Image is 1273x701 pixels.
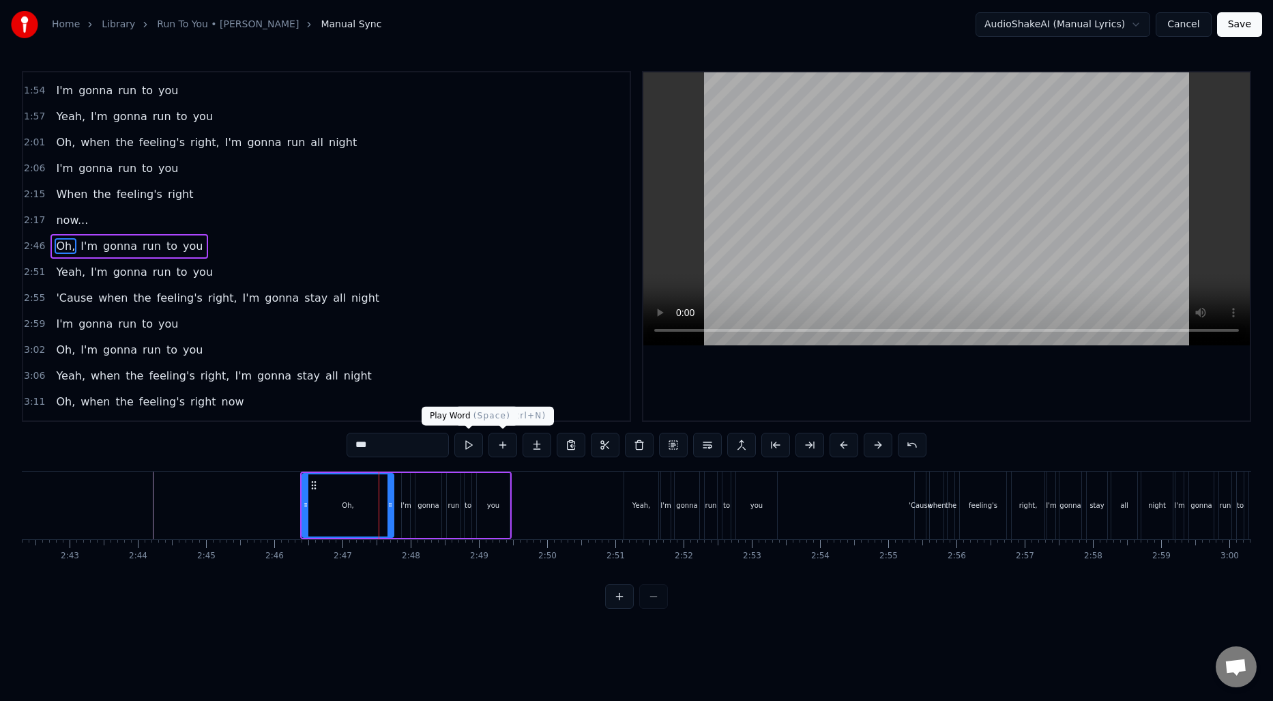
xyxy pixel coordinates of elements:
span: I'm [233,368,253,384]
button: Save [1217,12,1262,37]
span: ( Space ) [473,411,510,420]
span: gonna [246,134,282,150]
span: gonna [112,264,149,280]
span: run [141,342,162,358]
span: 3:06 [24,369,45,383]
div: 2:48 [402,551,420,562]
div: 2:54 [811,551,830,562]
span: I'm [79,342,99,358]
div: 2:46 [265,551,284,562]
span: right, [199,368,231,384]
div: run [705,500,717,511]
span: gonna [112,109,149,124]
div: run [1220,500,1231,511]
img: youka [11,11,38,38]
span: now [256,420,281,435]
span: the [124,368,145,384]
div: I'm [660,500,671,511]
div: 2:53 [743,551,761,562]
span: Yeah, [55,368,87,384]
span: gonna [77,316,114,332]
span: all [324,368,340,384]
a: Home [52,18,80,31]
span: night [327,134,358,150]
div: you [750,500,763,511]
div: stay [1089,500,1104,511]
span: 2:15 [24,188,45,201]
span: Oh, [55,342,76,358]
span: you [157,83,179,98]
span: feeling's [138,394,186,410]
span: night [342,368,373,384]
div: I'm [1174,500,1184,511]
span: Yeah, [55,264,87,280]
span: when [89,368,121,384]
span: the [115,134,135,150]
div: 2:59 [1152,551,1171,562]
span: the [150,420,171,435]
span: 3:02 [24,343,45,357]
span: to [165,342,179,358]
span: gonna [77,160,114,176]
div: gonna [1190,500,1212,511]
nav: breadcrumb [52,18,381,31]
span: yeah, [79,420,112,435]
span: Oh, [55,394,76,410]
span: the [132,290,152,306]
span: I'm [224,134,244,150]
div: gonna [418,500,439,511]
span: I'm [55,160,74,176]
div: you [487,500,499,511]
span: gonna [102,342,138,358]
span: run [285,134,306,150]
span: Yeah, [55,109,87,124]
span: Manual Sync [321,18,381,31]
span: all [332,290,347,306]
span: now [220,394,246,410]
span: 3:11 [24,395,45,409]
div: Yeah, [632,500,651,511]
div: the [946,500,956,511]
span: 1:54 [24,84,45,98]
span: 2:46 [24,240,45,253]
span: I'm [89,109,109,124]
span: to [141,160,154,176]
div: I'm [400,500,411,511]
span: 2:55 [24,291,45,305]
span: all [309,134,325,150]
span: Oh, [55,420,76,435]
span: to [165,238,179,254]
div: Add Word [455,407,554,426]
span: you [157,160,179,176]
div: Oh, [342,500,353,511]
span: right [189,394,218,410]
span: I'm [79,238,99,254]
span: I'm [55,83,74,98]
span: the [91,186,112,202]
span: gonna [102,238,138,254]
span: 2:17 [24,214,45,227]
span: gonna [263,290,300,306]
span: run [141,238,162,254]
span: 2:59 [24,317,45,331]
div: 3:00 [1220,551,1239,562]
span: night [350,290,381,306]
span: you [192,109,214,124]
div: 2:58 [1084,551,1102,562]
span: feeling's [173,420,222,435]
div: gonna [1059,500,1081,511]
span: you [157,316,179,332]
span: gonna [256,368,293,384]
span: feeling's [115,186,164,202]
div: 2:47 [334,551,352,562]
span: I'm [242,290,261,306]
span: feeling's [138,134,186,150]
span: ( Ctrl+N ) [506,411,546,420]
div: when [928,500,946,511]
span: you [181,342,204,358]
div: 2:51 [606,551,625,562]
span: run [151,264,173,280]
span: to [141,83,154,98]
div: Play Word [422,407,518,426]
span: When [55,186,89,202]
